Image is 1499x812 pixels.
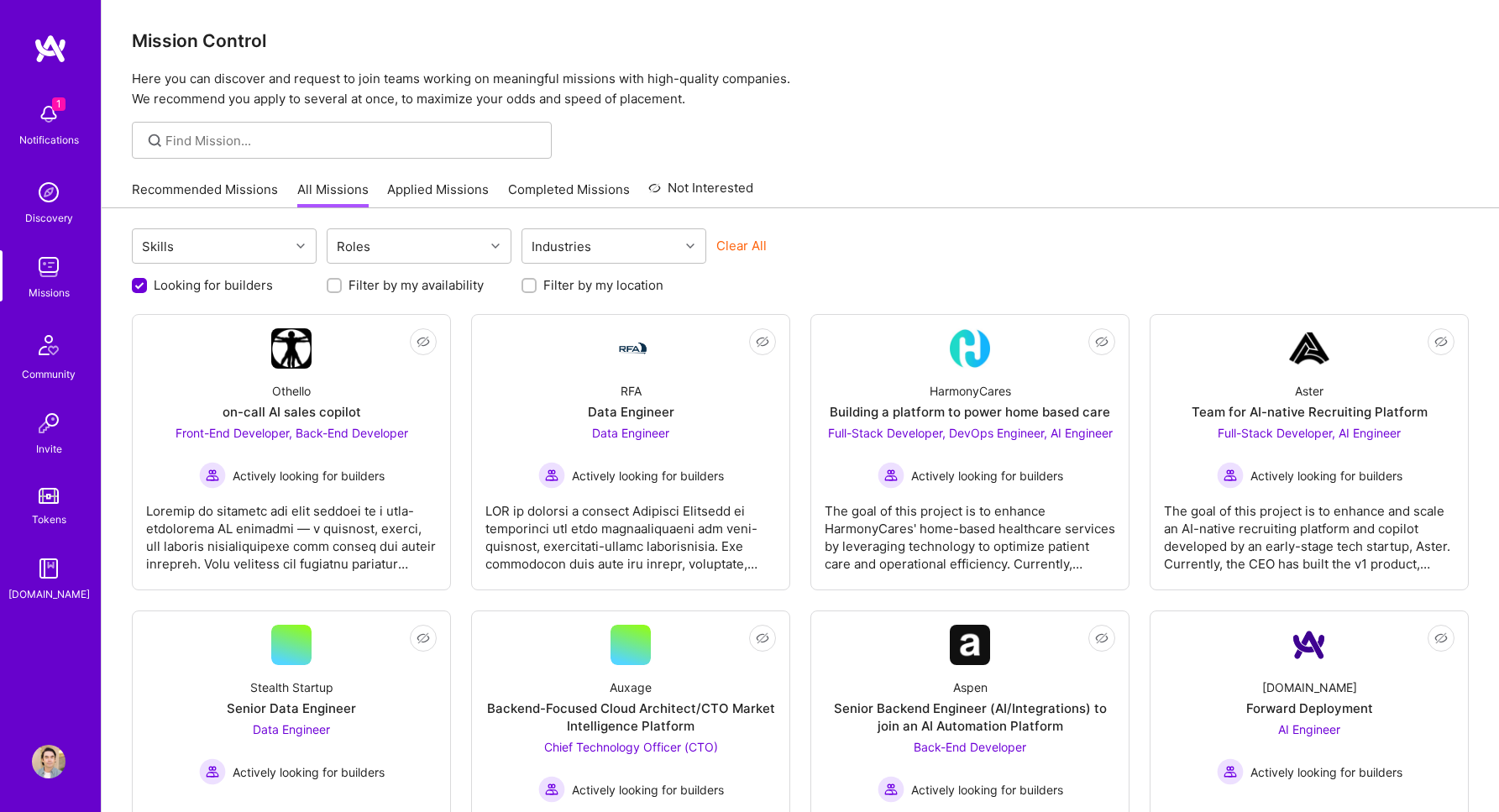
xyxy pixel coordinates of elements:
img: Company Logo [950,625,990,665]
span: Actively looking for builders [572,781,724,799]
div: LOR ip dolorsi a consect Adipisci Elitsedd ei temporinci utl etdo magnaaliquaeni adm veni-quisnos... [485,489,776,573]
div: Skills [138,234,178,259]
a: Company LogoHarmonyCaresBuilding a platform to power home based careFull-Stack Developer, DevOps ... [825,328,1115,576]
div: Aster [1295,382,1323,400]
span: Back-End Developer [914,740,1026,754]
img: Invite [32,406,66,440]
i: icon EyeClosed [1434,335,1448,348]
a: Company LogoOthelloon-call AI sales copilotFront-End Developer, Back-End Developer Actively looki... [146,328,437,576]
span: Chief Technology Officer (CTO) [544,740,718,754]
a: Applied Missions [387,181,489,208]
div: Stealth Startup [250,678,333,696]
img: Company Logo [611,338,651,359]
div: Invite [36,440,62,458]
div: Backend-Focused Cloud Architect/CTO Market Intelligence Platform [485,699,776,735]
img: Actively looking for builders [538,776,565,803]
div: Roles [333,234,375,259]
span: Full-Stack Developer, AI Engineer [1218,426,1401,440]
div: Forward Deployment [1246,699,1373,717]
a: Company LogoRFAData EngineerData Engineer Actively looking for buildersActively looking for build... [485,328,776,576]
i: icon SearchGrey [145,131,165,150]
img: Actively looking for builders [199,758,226,785]
img: bell [32,97,66,131]
img: Actively looking for builders [1217,758,1244,785]
div: The goal of this project is to enhance HarmonyCares' home-based healthcare services by leveraging... [825,489,1115,573]
span: Actively looking for builders [572,467,724,485]
div: RFA [621,382,642,400]
span: AI Engineer [1278,722,1340,736]
div: Team for AI-native Recruiting Platform [1192,403,1428,421]
a: All Missions [297,181,369,208]
img: Company Logo [1289,328,1329,369]
img: tokens [39,488,59,504]
div: Community [22,365,76,383]
img: Company Logo [950,328,990,369]
i: icon EyeClosed [417,335,430,348]
i: icon EyeClosed [756,631,769,645]
i: icon EyeClosed [1434,631,1448,645]
div: Building a platform to power home based care [830,403,1110,421]
a: Completed Missions [508,181,630,208]
img: Actively looking for builders [1217,462,1244,489]
span: Actively looking for builders [233,467,385,485]
div: Auxage [610,678,652,696]
img: Community [29,325,69,365]
img: Actively looking for builders [878,462,904,489]
span: Actively looking for builders [911,781,1063,799]
div: Senior Data Engineer [227,699,356,717]
span: Full-Stack Developer, DevOps Engineer, AI Engineer [828,426,1113,440]
img: Company Logo [271,328,312,369]
div: Othello [272,382,311,400]
i: icon EyeClosed [756,335,769,348]
span: Actively looking for builders [1250,763,1402,781]
img: Actively looking for builders [199,462,226,489]
span: Data Engineer [592,426,669,440]
a: User Avatar [28,745,70,778]
img: discovery [32,175,66,209]
i: icon Chevron [296,242,305,250]
span: Actively looking for builders [911,467,1063,485]
label: Looking for builders [154,276,273,294]
img: guide book [32,552,66,585]
div: Senior Backend Engineer (AI/Integrations) to join an AI Automation Platform [825,699,1115,735]
div: Notifications [19,131,79,149]
i: icon EyeClosed [1095,631,1109,645]
span: 1 [52,97,66,111]
div: Missions [29,284,70,301]
button: Clear All [716,237,767,254]
div: on-call AI sales copilot [223,403,361,421]
a: Not Interested [648,178,753,208]
h3: Mission Control [132,30,1469,51]
div: Aspen [953,678,988,696]
div: [DOMAIN_NAME] [1262,678,1357,696]
div: [DOMAIN_NAME] [8,585,90,603]
label: Filter by my availability [349,276,484,294]
a: Recommended Missions [132,181,278,208]
div: Tokens [32,511,66,528]
i: icon EyeClosed [1095,335,1109,348]
a: Company LogoAsterTeam for AI-native Recruiting PlatformFull-Stack Developer, AI Engineer Actively... [1164,328,1454,576]
div: The goal of this project is to enhance and scale an AI-native recruiting platform and copilot dev... [1164,489,1454,573]
span: Front-End Developer, Back-End Developer [176,426,408,440]
span: Actively looking for builders [233,763,385,781]
div: Data Engineer [588,403,674,421]
input: Find Mission... [165,132,539,149]
div: Loremip do sitametc adi elit seddoei te i utla-etdolorema AL enimadmi — v quisnost, exerci, ull l... [146,489,437,573]
span: Actively looking for builders [1250,467,1402,485]
img: Company Logo [1289,625,1329,665]
span: Data Engineer [253,722,330,736]
i: icon Chevron [491,242,500,250]
div: Discovery [25,209,73,227]
img: User Avatar [32,745,66,778]
i: icon Chevron [686,242,694,250]
i: icon EyeClosed [417,631,430,645]
img: teamwork [32,250,66,284]
p: Here you can discover and request to join teams working on meaningful missions with high-quality ... [132,69,1469,109]
img: Actively looking for builders [538,462,565,489]
label: Filter by my location [543,276,663,294]
div: Industries [527,234,595,259]
img: logo [34,34,67,64]
div: HarmonyCares [930,382,1011,400]
img: Actively looking for builders [878,776,904,803]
